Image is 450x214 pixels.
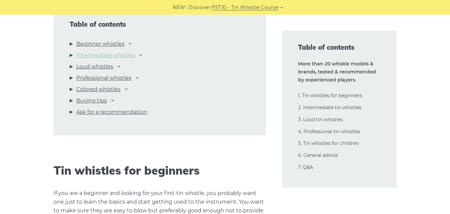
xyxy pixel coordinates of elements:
a: Intermediate whistles [76,51,135,60]
a: 1. Tin whistles for beginners [298,92,362,98]
strong: More than 20 whistle models & brands, tested & recommended by experienced players. [298,61,376,83]
a: PST10 - Tin Whistle Course [212,4,278,11]
a: 2. Intermediate tin whistles [298,104,361,111]
a: Beginner whistles [76,40,125,48]
a: Buying tips [76,96,107,105]
span: Discover [189,4,211,11]
a: Professional whistles [76,74,132,82]
a: Ask for a recommendation [76,108,147,117]
a: Loud whistles [76,62,113,71]
a: 6. General advice [298,152,338,158]
h2: Tin whistles for beginners [54,164,266,178]
span: NEW: [173,4,187,11]
a: 4. Professional tin whistles [298,129,360,135]
a: 7. Q&A [298,164,313,170]
span: Table of contents [70,20,250,28]
a: 5. Tin whistles for children [298,140,359,146]
a: 3. Loud tin whistles [298,117,343,123]
a: Colored whistles [76,85,121,94]
span: Table of contents [298,43,381,52]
